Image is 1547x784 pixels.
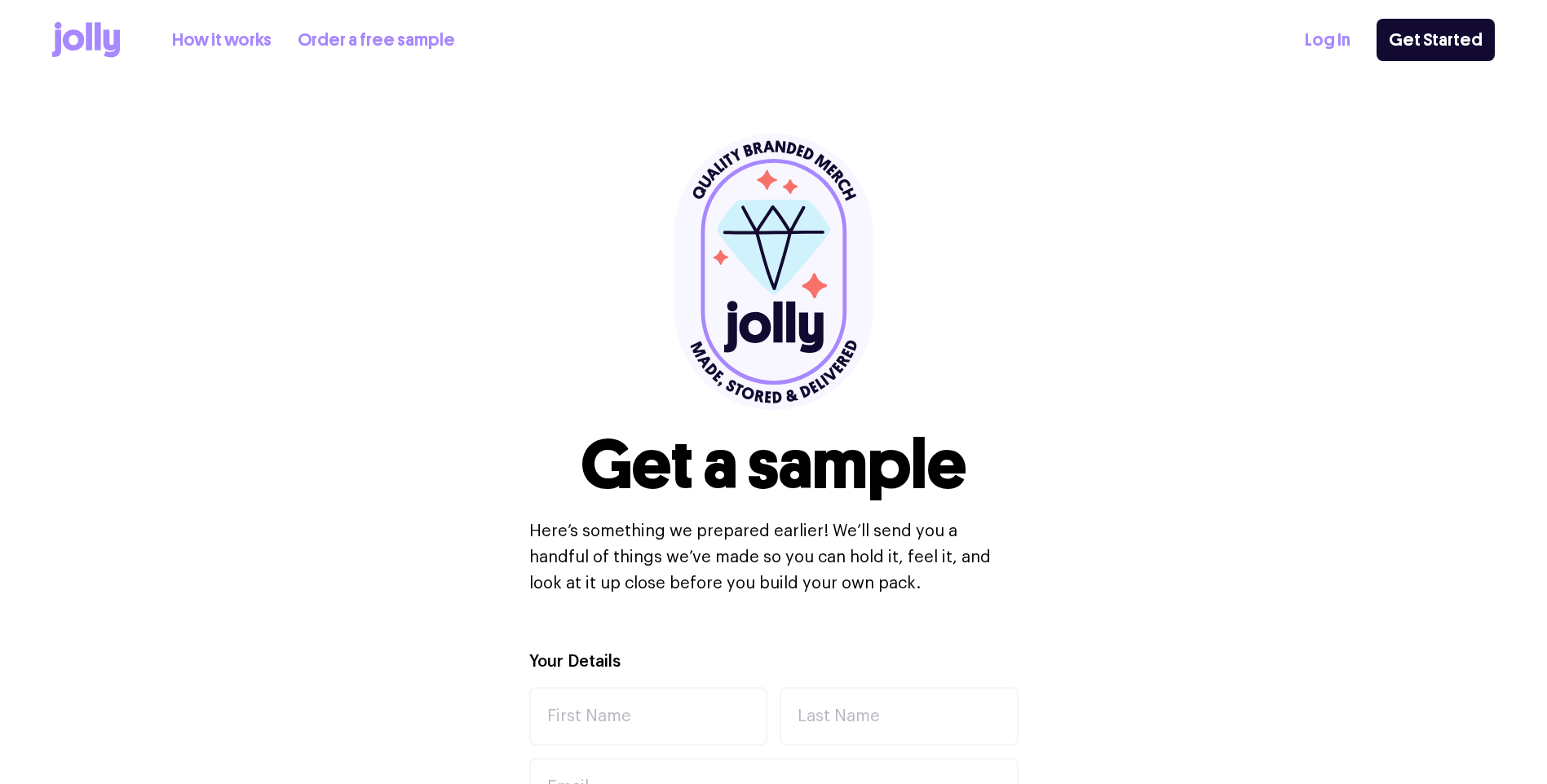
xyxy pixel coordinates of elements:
[172,27,272,54] a: How it works
[1377,19,1495,61] a: Get Started
[529,518,1019,597] p: Here’s something we prepared earlier! We’ll send you a handful of things we’ve made so you can ho...
[1305,27,1350,54] a: Log In
[529,650,621,674] label: Your Details
[581,430,966,499] h1: Get a sample
[298,27,455,54] a: Order a free sample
